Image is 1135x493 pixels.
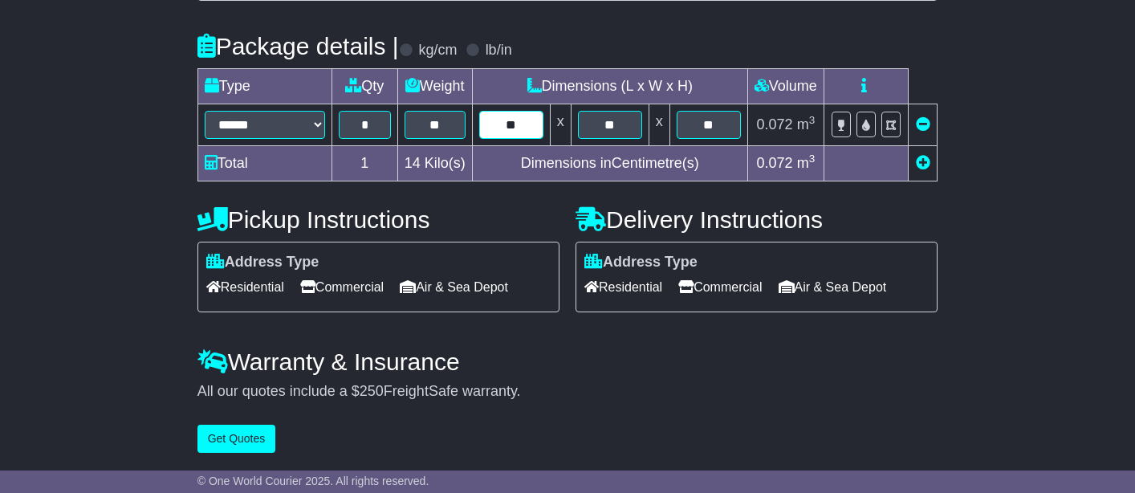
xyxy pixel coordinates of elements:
h4: Pickup Instructions [197,206,559,233]
td: Kilo(s) [397,145,472,181]
td: Type [197,68,332,104]
span: 0.072 [757,155,793,171]
span: Air & Sea Depot [779,275,887,299]
td: Dimensions (L x W x H) [472,68,747,104]
span: Commercial [300,275,384,299]
sup: 3 [809,114,816,126]
span: Residential [206,275,284,299]
a: Add new item [916,155,930,171]
span: m [797,116,816,132]
span: m [797,155,816,171]
label: kg/cm [419,42,458,59]
span: 250 [360,383,384,399]
div: All our quotes include a $ FreightSafe warranty. [197,383,938,401]
label: Address Type [584,254,698,271]
td: Weight [397,68,472,104]
td: Volume [747,68,824,104]
td: Qty [332,68,397,104]
td: x [550,104,571,145]
span: 14 [405,155,421,171]
span: Air & Sea Depot [400,275,508,299]
sup: 3 [809,153,816,165]
span: 0.072 [757,116,793,132]
span: Residential [584,275,662,299]
td: Total [197,145,332,181]
label: lb/in [486,42,512,59]
h4: Delivery Instructions [576,206,938,233]
span: Commercial [678,275,762,299]
h4: Warranty & Insurance [197,348,938,375]
button: Get Quotes [197,425,276,453]
td: x [649,104,669,145]
td: 1 [332,145,397,181]
label: Address Type [206,254,319,271]
h4: Package details | [197,33,399,59]
a: Remove this item [916,116,930,132]
td: Dimensions in Centimetre(s) [472,145,747,181]
span: © One World Courier 2025. All rights reserved. [197,475,429,487]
